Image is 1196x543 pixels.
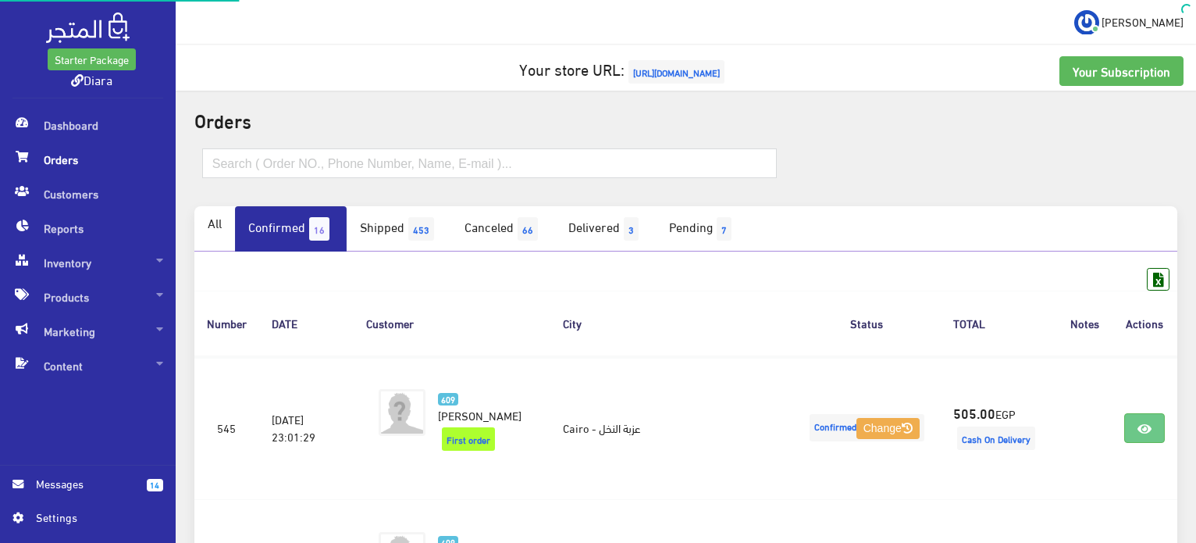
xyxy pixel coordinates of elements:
[12,211,163,245] span: Reports
[1074,9,1184,34] a: ... [PERSON_NAME]
[438,404,521,426] span: [PERSON_NAME]
[550,356,792,500] td: Cairo - عزبة النخل
[259,291,354,355] th: DATE
[624,217,639,241] span: 3
[1112,291,1177,355] th: Actions
[1059,56,1184,86] a: Your Subscription
[12,509,163,534] a: Settings
[941,291,1058,355] th: TOTAL
[810,414,924,441] span: Confirmed
[194,291,259,355] th: Number
[235,206,347,252] a: Confirmed16
[442,427,495,451] span: First order
[12,280,163,314] span: Products
[309,217,329,241] span: 16
[1058,291,1112,355] th: Notes
[856,418,920,440] button: Change
[555,206,656,252] a: Delivered3
[379,389,425,436] img: avatar.png
[354,291,551,355] th: Customer
[550,291,792,355] th: City
[519,54,728,83] a: Your store URL:[URL][DOMAIN_NAME]
[717,217,731,241] span: 7
[12,108,163,142] span: Dashboard
[36,475,134,492] span: Messages
[12,142,163,177] span: Orders
[259,356,354,500] td: [DATE] 23:01:29
[438,389,526,423] a: 609 [PERSON_NAME]
[957,427,1035,450] span: Cash On Delivery
[793,291,941,355] th: Status
[518,217,538,241] span: 66
[147,479,163,491] span: 14
[941,356,1058,500] td: EGP
[194,109,1177,130] h2: Orders
[656,206,749,252] a: Pending7
[36,509,150,526] span: Settings
[46,13,130,43] img: .
[12,348,163,383] span: Content
[347,206,451,252] a: Shipped453
[202,148,777,178] input: Search ( Order NO., Phone Number, Name, E-mail )...
[438,393,459,406] span: 609
[194,206,235,239] a: All
[12,245,163,280] span: Inventory
[953,402,995,423] strong: 505.00
[1074,10,1099,35] img: ...
[12,177,163,211] span: Customers
[71,68,112,91] a: Diara
[628,60,724,84] span: [URL][DOMAIN_NAME]
[12,314,163,348] span: Marketing
[48,48,136,70] a: Starter Package
[408,217,434,241] span: 453
[12,475,163,509] a: 14 Messages
[194,356,259,500] td: 545
[451,206,555,252] a: Canceled66
[1102,12,1184,31] span: [PERSON_NAME]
